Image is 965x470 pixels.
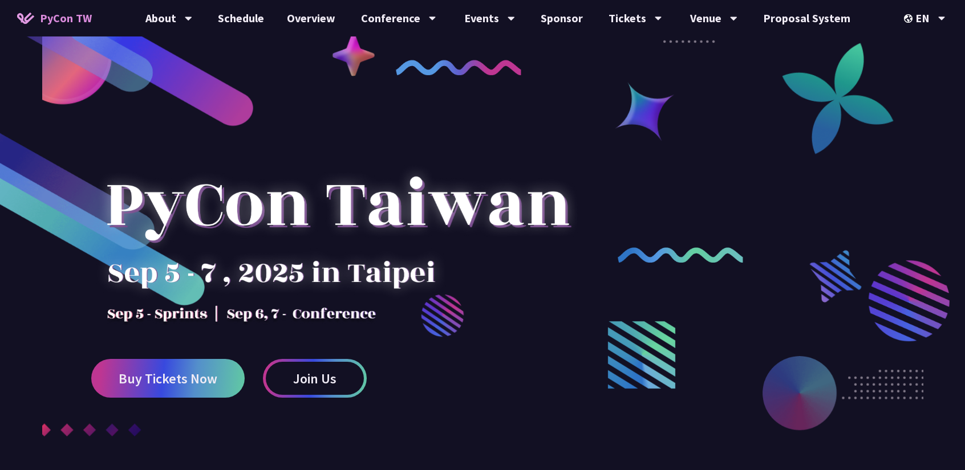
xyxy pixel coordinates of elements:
span: Join Us [293,371,336,386]
a: PyCon TW [6,4,103,32]
img: curly-1.ebdbada.png [396,60,521,75]
span: PyCon TW [40,10,92,27]
a: Buy Tickets Now [91,359,245,398]
span: Buy Tickets Now [119,371,217,386]
img: Locale Icon [904,14,915,23]
a: Join Us [263,359,367,398]
img: curly-2.e802c9f.png [618,247,743,263]
img: Home icon of PyCon TW 2025 [17,13,34,24]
